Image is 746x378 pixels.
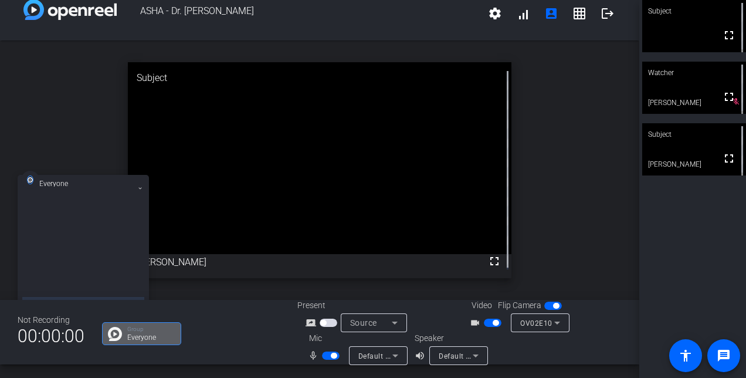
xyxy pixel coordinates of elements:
mat-icon: settings [488,6,502,21]
mat-icon: logout [601,6,615,21]
span: Default - Microphone Array (Realtek(R) Audio) [358,351,515,360]
mat-icon: fullscreen [722,90,736,104]
div: Present [297,299,415,312]
mat-icon: videocam_outline [470,316,484,330]
mat-icon: volume_up [415,349,429,363]
div: Watcher [642,62,746,84]
h3: Everyone [39,181,87,187]
div: Speaker [415,332,485,345]
span: Source [350,318,377,328]
mat-icon: account_box [544,6,558,21]
div: Subject [128,62,511,94]
mat-icon: grid_on [572,6,586,21]
span: Video [472,299,492,312]
span: Default - Speakers (Realtek(R) Audio) [439,351,565,360]
mat-icon: fullscreen [487,254,501,268]
mat-icon: screen_share_outline [306,316,320,330]
div: Subject [642,123,746,146]
mat-icon: accessibility [679,349,693,363]
mat-icon: mic_none [308,349,322,363]
img: all-white.svg [27,176,33,184]
span: Flip Camera [498,299,541,312]
mat-icon: fullscreen [722,151,736,166]
mat-icon: message [717,349,731,363]
span: 00:00:00 [18,322,84,350]
div: Mic [297,332,415,345]
span: OV02E10 [520,319,552,328]
p: Everyone [127,334,175,341]
div: Not Recording [18,314,84,326]
mat-icon: fullscreen [722,28,736,42]
img: Chat Icon [108,327,122,341]
p: Group [127,326,175,332]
